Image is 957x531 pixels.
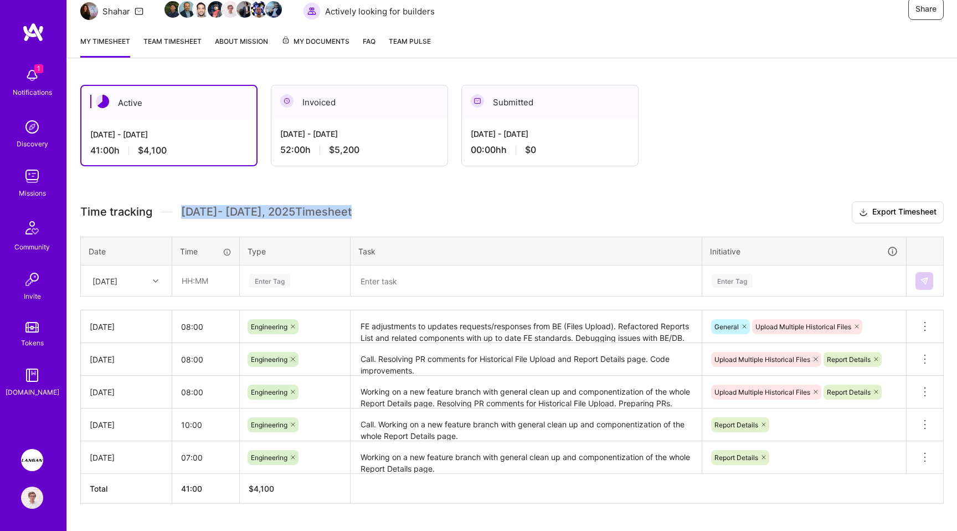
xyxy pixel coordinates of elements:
[19,215,45,241] img: Community
[172,345,239,374] input: HH:MM
[172,312,239,341] input: HH:MM
[179,1,195,18] img: Team Member Avatar
[280,128,439,140] div: [DATE] - [DATE]
[21,268,43,290] img: Invite
[172,474,240,504] th: 41:00
[208,1,224,18] img: Team Member Avatar
[81,86,256,120] div: Active
[251,453,287,462] span: Engineering
[90,129,248,140] div: [DATE] - [DATE]
[14,241,50,253] div: Community
[471,94,484,108] img: Submitted
[135,7,143,16] i: icon Mail
[281,35,349,58] a: My Documents
[102,6,130,17] div: Shahar
[859,207,868,218] i: icon Download
[915,3,937,14] span: Share
[852,201,944,223] button: Export Timesheet
[90,452,163,463] div: [DATE]
[21,64,43,86] img: bell
[181,205,352,219] span: [DATE] - [DATE] , 2025 Timesheet
[21,364,43,386] img: guide book
[280,144,439,156] div: 52:00 h
[251,421,287,429] span: Engineering
[22,22,44,42] img: logo
[19,187,46,199] div: Missions
[352,312,701,342] textarea: FE adjustments to updates requests/responses from BE (Files Upload). Refactored Reports List and ...
[920,277,929,285] img: Submit
[303,2,321,20] img: Actively looking for builders
[240,237,351,265] th: Type
[90,145,248,156] div: 41:00 h
[164,1,181,18] img: Team Member Avatar
[172,377,239,407] input: HH:MM
[471,144,629,156] div: 00:00h h
[281,35,349,48] span: My Documents
[172,410,239,440] input: HH:MM
[222,1,239,18] img: Team Member Avatar
[712,272,753,289] div: Enter Tag
[249,484,274,493] span: $ 4,100
[352,344,701,375] textarea: Call. Resolving PR comments for Historical File Upload and Report Details page. Code improvements.
[18,487,46,509] a: User Avatar
[236,1,253,18] img: Team Member Avatar
[755,323,851,331] span: Upload Multiple Historical Files
[143,35,202,58] a: Team timesheet
[90,419,163,431] div: [DATE]
[363,35,375,58] a: FAQ
[280,94,294,108] img: Invoiced
[714,355,810,364] span: Upload Multiple Historical Files
[827,388,871,396] span: Report Details
[21,165,43,187] img: teamwork
[265,1,282,18] img: Team Member Avatar
[827,355,871,364] span: Report Details
[251,355,287,364] span: Engineering
[81,474,172,504] th: Total
[325,6,435,17] span: Actively looking for builders
[96,95,109,108] img: Active
[34,64,43,73] span: 1
[138,145,167,156] span: $4,100
[21,337,44,349] div: Tokens
[80,35,130,58] a: My timesheet
[329,144,359,156] span: $5,200
[714,421,758,429] span: Report Details
[351,237,702,265] th: Task
[90,321,163,333] div: [DATE]
[21,449,43,471] img: Langan: AI-Copilot for Environmental Site Assessment
[710,245,898,258] div: Initiative
[471,128,629,140] div: [DATE] - [DATE]
[80,2,98,20] img: Team Architect
[714,388,810,396] span: Upload Multiple Historical Files
[153,278,158,284] i: icon Chevron
[92,275,117,287] div: [DATE]
[80,205,152,219] span: Time tracking
[251,323,287,331] span: Engineering
[172,443,239,472] input: HH:MM
[352,442,701,473] textarea: Working on a new feature branch with general clean up and componentization of the whole Report De...
[17,138,48,150] div: Discovery
[21,487,43,509] img: User Avatar
[21,116,43,138] img: discovery
[24,290,41,302] div: Invite
[18,449,46,471] a: Langan: AI-Copilot for Environmental Site Assessment
[251,1,267,18] img: Team Member Avatar
[271,85,447,119] div: Invoiced
[389,35,431,58] a: Team Pulse
[389,37,431,45] span: Team Pulse
[25,322,39,333] img: tokens
[90,354,163,365] div: [DATE]
[714,323,739,331] span: General
[215,35,268,58] a: About Mission
[173,266,239,295] input: HH:MM
[462,85,638,119] div: Submitted
[352,410,701,440] textarea: Call. Working on a new feature branch with general clean up and componentization of the whole Rep...
[193,1,210,18] img: Team Member Avatar
[525,144,536,156] span: $0
[6,386,59,398] div: [DOMAIN_NAME]
[13,86,52,98] div: Notifications
[714,453,758,462] span: Report Details
[81,237,172,265] th: Date
[90,386,163,398] div: [DATE]
[249,272,290,289] div: Enter Tag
